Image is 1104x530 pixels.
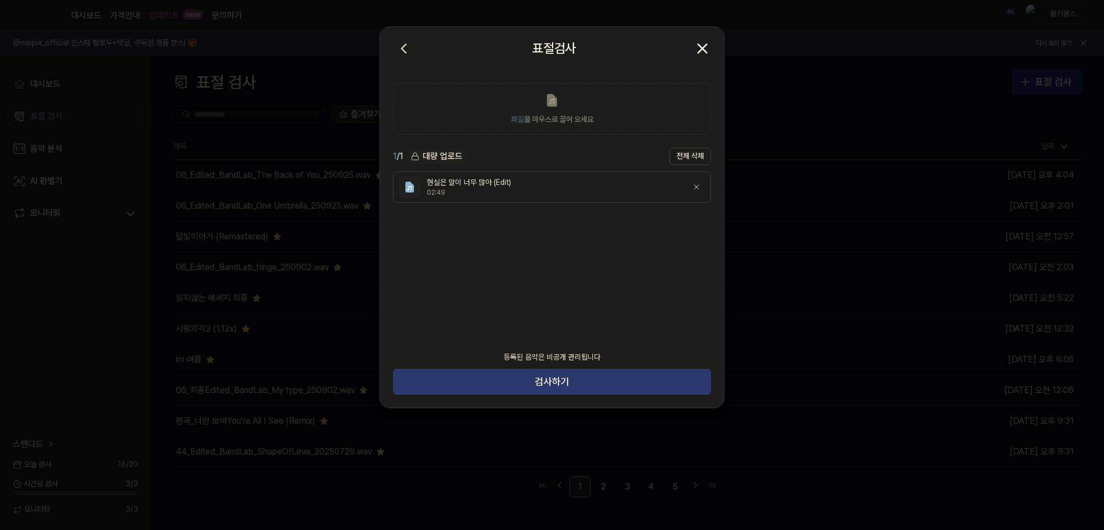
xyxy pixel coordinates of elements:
[427,188,679,197] div: 02:49
[393,150,403,163] div: / 1
[511,115,524,123] span: 파일
[670,148,711,165] button: 전체 삭제
[511,115,594,123] span: 을 마우스로 끌어 오세요
[408,149,466,164] button: 대량 업로드
[427,177,679,188] div: 현실은 말이 너무 많아 (Edit)
[393,369,711,395] button: 검사하기
[393,151,397,161] span: 1
[497,346,607,369] div: 등록된 음악은 비공개 관리됩니다
[532,38,576,59] h2: 표절검사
